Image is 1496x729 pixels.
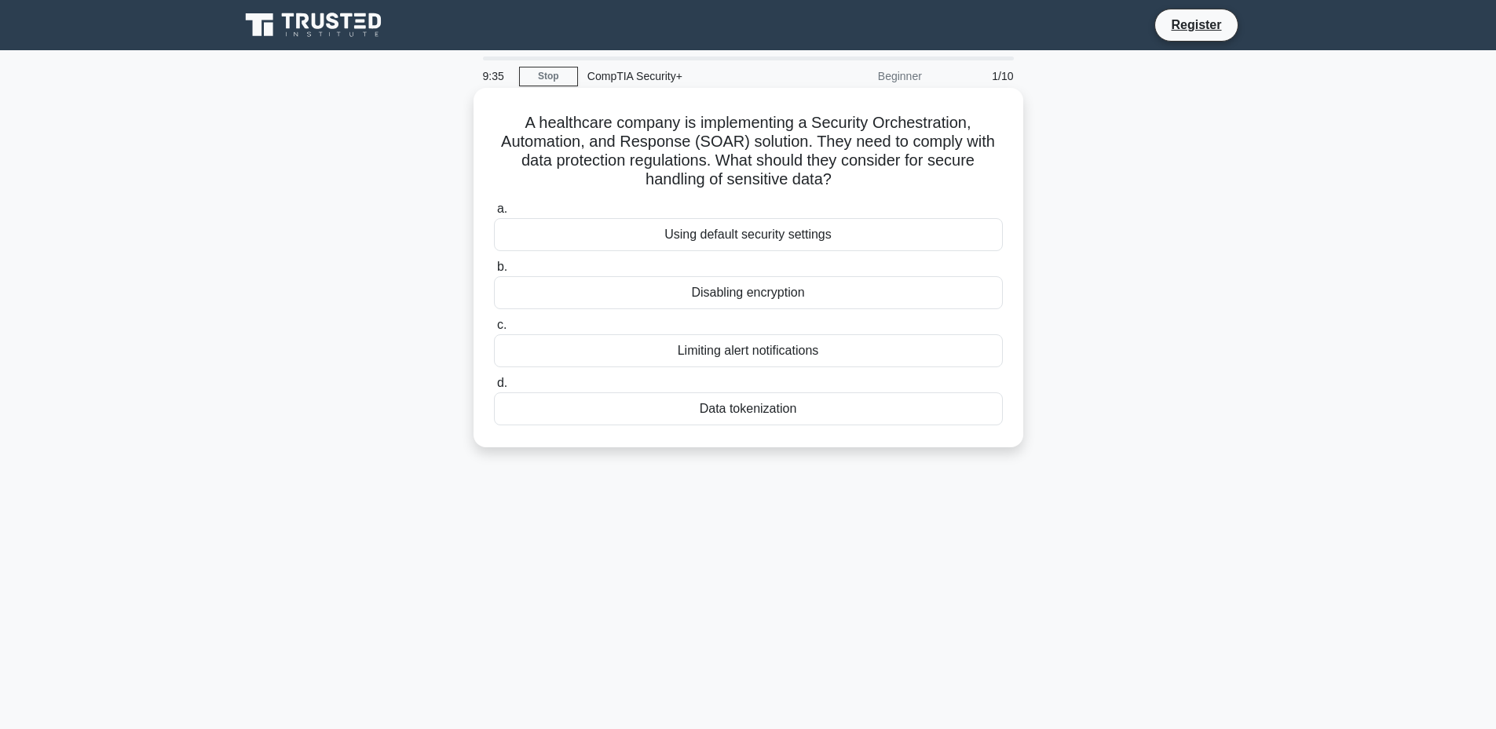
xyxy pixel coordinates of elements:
div: CompTIA Security+ [578,60,794,92]
div: 9:35 [474,60,519,92]
h5: A healthcare company is implementing a Security Orchestration, Automation, and Response (SOAR) so... [492,113,1004,190]
a: Register [1161,15,1231,35]
div: Using default security settings [494,218,1003,251]
span: c. [497,318,507,331]
div: Data tokenization [494,392,1003,425]
span: d. [497,376,507,389]
div: Limiting alert notifications [494,334,1003,367]
div: Beginner [794,60,931,92]
div: 1/10 [931,60,1023,92]
div: Disabling encryption [494,276,1003,309]
span: b. [497,260,507,273]
a: Stop [519,67,578,86]
span: a. [497,202,507,215]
